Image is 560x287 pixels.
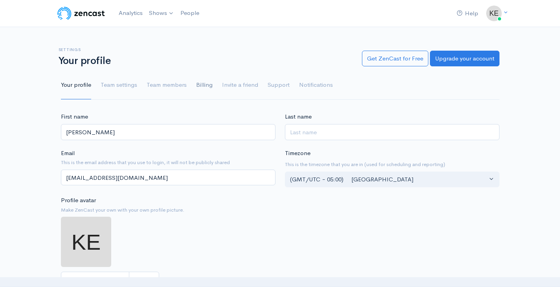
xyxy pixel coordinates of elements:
[430,51,499,67] a: Upgrade your account
[362,51,428,67] a: Get ZenCast for Free
[61,217,111,267] img: ...
[299,71,333,99] a: Notifications
[61,206,275,214] small: Make ZenCast your own with your own profile picture.
[454,5,481,22] a: Help
[285,112,312,121] label: Last name
[268,71,290,99] a: Support
[101,71,137,99] a: Team settings
[59,48,353,52] h6: Settings
[222,71,258,99] a: Invite a friend
[146,5,177,22] a: Shows
[61,159,275,166] small: This is the email address that you use to login, it will not be publicly shared
[285,124,499,140] input: Last name
[61,112,88,121] label: First name
[56,5,106,21] img: ZenCast Logo
[486,5,502,21] img: ...
[61,196,96,205] label: Profile avatar
[290,175,487,184] div: (GMT/UTC − 05:00) [GEOGRAPHIC_DATA]
[116,5,146,22] a: Analytics
[285,172,499,188] button: (GMT/UTC − 05:00) Chicago
[177,5,202,22] a: People
[285,149,310,158] label: Timezone
[61,149,75,158] label: Email
[147,71,187,99] a: Team members
[196,71,213,99] a: Billing
[61,71,91,99] a: Your profile
[61,124,275,140] input: First name
[59,55,353,67] h1: Your profile
[285,161,499,168] small: This is the timezone that you are in (used for scheduling and reporting)
[61,170,275,186] input: name@example.com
